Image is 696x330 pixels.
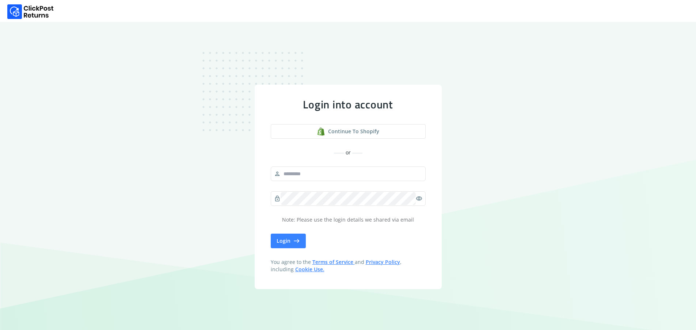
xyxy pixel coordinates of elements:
[295,266,324,273] a: Cookie Use.
[271,216,426,223] p: Note: Please use the login details we shared via email
[271,234,306,248] button: Login east
[271,258,426,273] span: You agree to the and , including
[271,124,426,139] a: shopify logoContinue to shopify
[271,124,426,139] button: Continue to shopify
[271,98,426,111] div: Login into account
[317,127,325,136] img: shopify logo
[7,4,54,19] img: Logo
[274,169,281,179] span: person
[293,236,300,246] span: east
[366,258,400,265] a: Privacy Policy
[274,193,281,204] span: lock
[312,258,355,265] a: Terms of Service
[271,149,426,156] div: or
[328,128,379,135] span: Continue to shopify
[416,193,422,204] span: visibility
